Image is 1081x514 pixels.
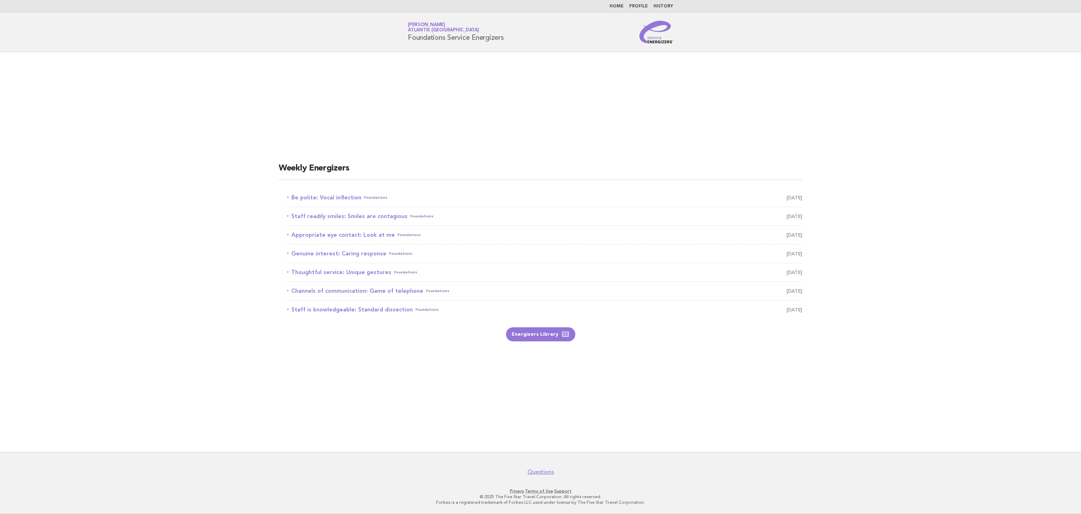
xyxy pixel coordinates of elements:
a: Energizers Library [506,327,575,341]
span: [DATE] [786,230,802,240]
p: Forbes is a registered trademark of Forbes LLC used under license by The Five Star Travel Corpora... [325,500,756,505]
a: Terms of Use [525,489,553,494]
a: [PERSON_NAME]Atlantis [GEOGRAPHIC_DATA] [408,23,479,32]
span: Foundations [426,286,449,296]
a: Profile [629,4,648,8]
a: Appropriate eye contact: Look at meFoundations [DATE] [287,230,802,240]
span: Atlantis [GEOGRAPHIC_DATA] [408,28,479,33]
a: History [653,4,673,8]
a: Support [554,489,571,494]
span: [DATE] [786,286,802,296]
img: Service Energizers [639,21,673,43]
span: [DATE] [786,193,802,203]
a: Questions [527,469,554,476]
span: Foundations [394,267,417,277]
span: Foundations [398,230,421,240]
a: Channels of communication: Game of telephoneFoundations [DATE] [287,286,802,296]
a: Genuine interest: Caring responseFoundations [DATE] [287,249,802,259]
span: Foundations [416,305,439,315]
span: Foundations [364,193,387,203]
a: Thoughtful service: Unique gesturesFoundations [DATE] [287,267,802,277]
span: [DATE] [786,305,802,315]
p: © 2025 The Five Star Travel Corporation. All rights reserved. [325,494,756,500]
h1: Foundations Service Energizers [408,23,504,41]
a: Privacy [510,489,524,494]
span: Foundations [389,249,412,259]
span: [DATE] [786,211,802,221]
p: · · [325,488,756,494]
span: Foundations [410,211,434,221]
h2: Weekly Energizers [279,163,802,180]
span: [DATE] [786,249,802,259]
span: [DATE] [786,267,802,277]
a: Staff readily smiles: Smiles are contagiousFoundations [DATE] [287,211,802,221]
a: Home [609,4,624,8]
a: Staff is knowledgeable: Standard dissectionFoundations [DATE] [287,305,802,315]
a: Be polite: Vocal inflectionFoundations [DATE] [287,193,802,203]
